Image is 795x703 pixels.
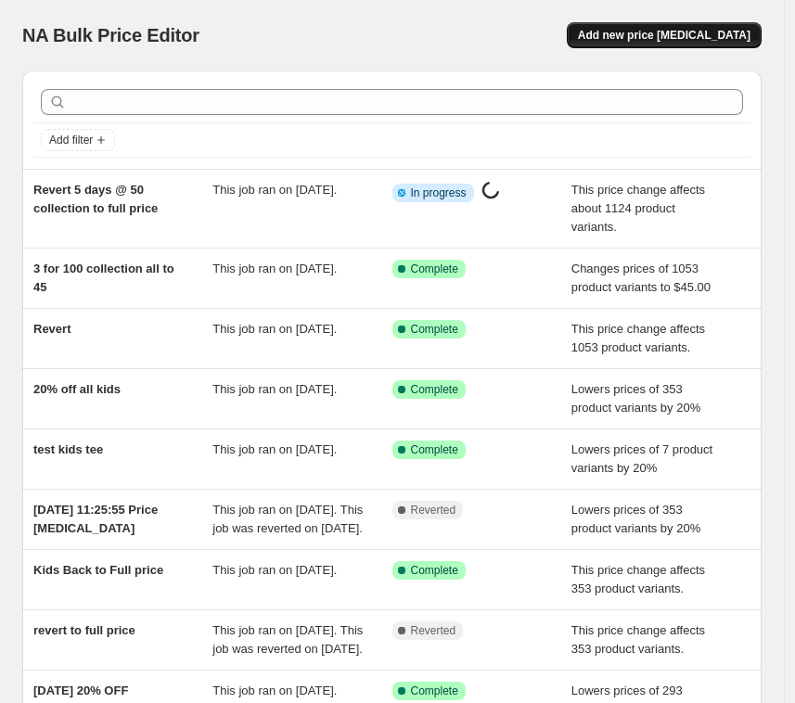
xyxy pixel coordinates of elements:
span: Reverted [411,623,456,638]
span: revert to full price [33,623,135,637]
span: Complete [411,262,458,276]
span: This job ran on [DATE]. [212,262,337,275]
span: In progress [411,185,467,200]
span: Complete [411,563,458,578]
span: Complete [411,322,458,337]
span: Changes prices of 1053 product variants to $45.00 [571,262,711,294]
span: Kids Back to Full price [33,563,163,577]
span: Complete [411,684,458,698]
button: Add filter [41,129,115,151]
span: Complete [411,382,458,397]
span: Lowers prices of 353 product variants by 20% [571,382,700,415]
span: This price change affects 353 product variants. [571,563,705,595]
span: This price change affects 1053 product variants. [571,322,705,354]
span: 3 for 100 collection all to 45 [33,262,174,294]
span: This job ran on [DATE]. This job was reverted on [DATE]. [212,503,363,535]
span: Revert 5 days @ 50 collection to full price [33,183,158,215]
span: Add new price [MEDICAL_DATA] [578,28,750,43]
span: Lowers prices of 7 product variants by 20% [571,442,712,475]
span: This job ran on [DATE]. [212,684,337,697]
button: Add new price [MEDICAL_DATA] [567,22,762,48]
span: This job ran on [DATE]. This job was reverted on [DATE]. [212,623,363,656]
span: Complete [411,442,458,457]
span: 20% off all kids [33,382,121,396]
span: [DATE] 11:25:55 Price [MEDICAL_DATA] [33,503,158,535]
span: test kids tee [33,442,103,456]
span: This job ran on [DATE]. [212,563,337,577]
span: This job ran on [DATE]. [212,442,337,456]
span: Add filter [49,133,93,147]
span: [DATE] 20% OFF [33,684,128,697]
span: This job ran on [DATE]. [212,382,337,396]
span: Reverted [411,503,456,518]
span: Lowers prices of 353 product variants by 20% [571,503,700,535]
span: This price change affects 353 product variants. [571,623,705,656]
span: This price change affects about 1124 product variants. [571,183,705,234]
span: This job ran on [DATE]. [212,183,337,197]
span: Revert [33,322,71,336]
span: NA Bulk Price Editor [22,25,199,45]
span: This job ran on [DATE]. [212,322,337,336]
